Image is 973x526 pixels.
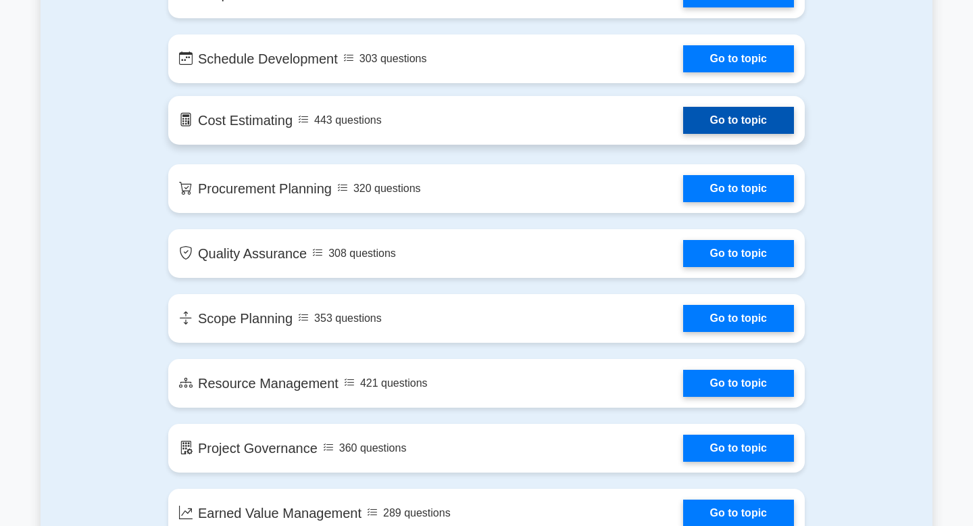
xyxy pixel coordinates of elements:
a: Go to topic [683,240,794,267]
a: Go to topic [683,45,794,72]
a: Go to topic [683,175,794,202]
a: Go to topic [683,435,794,462]
a: Go to topic [683,305,794,332]
a: Go to topic [683,370,794,397]
a: Go to topic [683,107,794,134]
